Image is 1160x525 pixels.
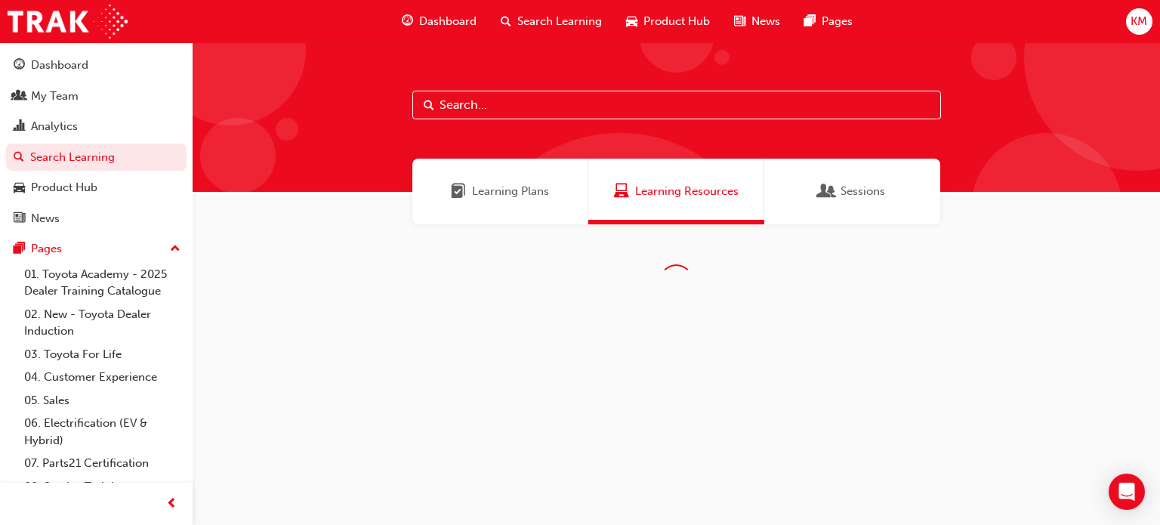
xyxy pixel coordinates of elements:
[412,91,941,119] input: Search...
[6,48,187,235] button: DashboardMy TeamAnalyticsSearch LearningProduct HubNews
[804,12,816,31] span: pages-icon
[14,242,25,256] span: pages-icon
[6,205,187,233] a: News
[764,159,940,224] a: SessionsSessions
[6,113,187,141] a: Analytics
[18,475,187,499] a: 08. Service Training
[18,452,187,475] a: 07. Parts21 Certification
[424,97,434,114] span: Search
[31,88,79,105] div: My Team
[722,6,792,37] a: news-iconNews
[18,263,187,303] a: 01. Toyota Academy - 2025 Dealer Training Catalogue
[614,6,722,37] a: car-iconProduct Hub
[166,495,177,514] span: prev-icon
[8,5,128,39] img: Trak
[18,412,187,452] a: 06. Electrification (EV & Hybrid)
[734,12,745,31] span: news-icon
[6,235,187,263] button: Pages
[751,13,780,30] span: News
[419,13,477,30] span: Dashboard
[819,183,835,200] span: Sessions
[14,90,25,103] span: people-icon
[14,212,25,226] span: news-icon
[402,12,413,31] span: guage-icon
[841,183,885,200] span: Sessions
[31,210,60,227] div: News
[1126,8,1152,35] button: KM
[822,13,853,30] span: Pages
[18,389,187,412] a: 05. Sales
[14,59,25,73] span: guage-icon
[6,144,187,171] a: Search Learning
[6,82,187,110] a: My Team
[18,366,187,389] a: 04. Customer Experience
[643,13,710,30] span: Product Hub
[614,183,629,200] span: Learning Resources
[170,239,180,259] span: up-icon
[18,343,187,366] a: 03. Toyota For Life
[451,183,466,200] span: Learning Plans
[626,12,637,31] span: car-icon
[31,240,62,258] div: Pages
[14,151,24,165] span: search-icon
[472,183,549,200] span: Learning Plans
[412,159,588,224] a: Learning PlansLearning Plans
[635,183,739,200] span: Learning Resources
[1131,13,1147,30] span: KM
[588,159,764,224] a: Learning ResourcesLearning Resources
[6,174,187,202] a: Product Hub
[31,57,88,74] div: Dashboard
[792,6,865,37] a: pages-iconPages
[14,181,25,195] span: car-icon
[31,118,78,135] div: Analytics
[489,6,614,37] a: search-iconSearch Learning
[501,12,511,31] span: search-icon
[390,6,489,37] a: guage-iconDashboard
[1109,474,1145,510] div: Open Intercom Messenger
[517,13,602,30] span: Search Learning
[18,303,187,343] a: 02. New - Toyota Dealer Induction
[31,179,97,196] div: Product Hub
[6,51,187,79] a: Dashboard
[14,120,25,134] span: chart-icon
